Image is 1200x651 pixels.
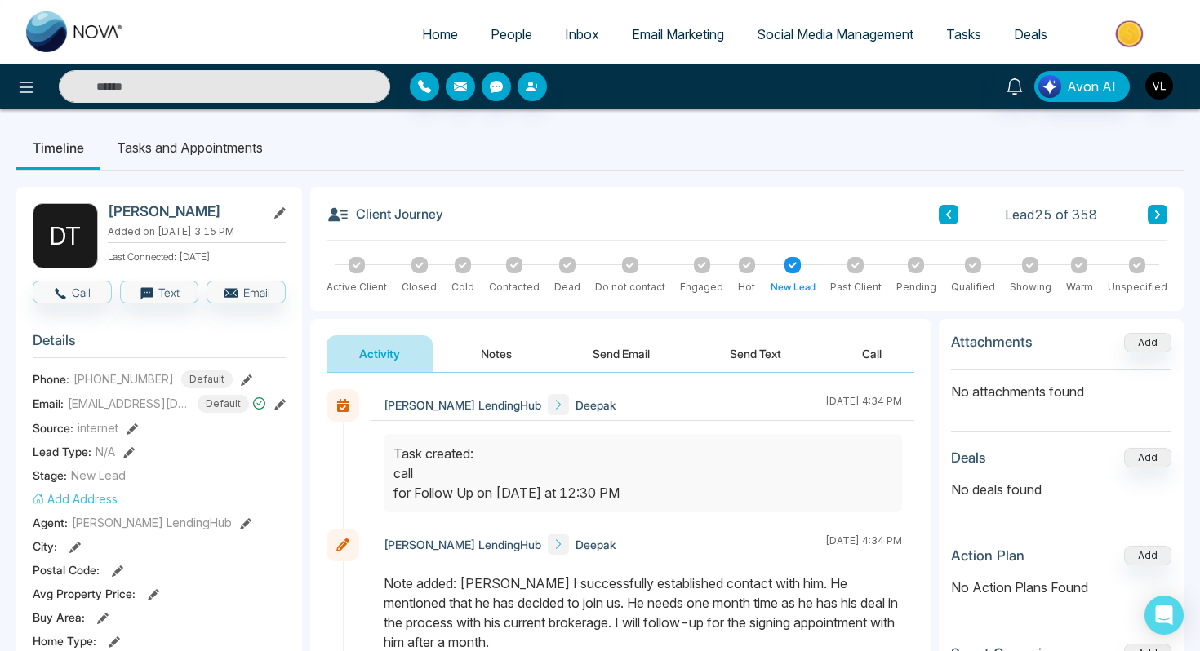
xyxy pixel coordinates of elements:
[930,19,998,50] a: Tasks
[1124,448,1171,467] button: Add
[327,280,387,294] div: Active Client
[951,578,1171,597] p: No Action Plans Found
[697,335,814,372] button: Send Text
[120,281,199,303] button: Text
[576,536,616,553] span: Deepak
[1010,280,1051,294] div: Showing
[554,280,580,294] div: Dead
[384,396,541,414] span: [PERSON_NAME] LendingHub
[33,561,100,578] span: Postal Code :
[73,370,174,387] span: [PHONE_NUMBER]
[33,332,286,357] h3: Details
[1066,280,1093,294] div: Warm
[207,281,286,303] button: Email
[632,26,724,42] span: Email Marketing
[830,280,882,294] div: Past Client
[1072,15,1190,52] img: Market-place.gif
[489,280,540,294] div: Contacted
[78,419,118,436] span: internet
[1124,546,1171,565] button: Add
[108,224,286,239] p: Added on [DATE] 3:15 PM
[33,609,85,626] span: Buy Area :
[33,395,64,412] span: Email:
[198,395,249,413] span: Default
[33,281,112,303] button: Call
[1108,280,1167,294] div: Unspecified
[474,19,549,50] a: People
[829,335,914,372] button: Call
[1124,334,1171,348] span: Add
[1067,77,1116,96] span: Avon AI
[576,396,616,414] span: Deepak
[825,534,902,555] div: [DATE] 4:34 PM
[951,334,1033,350] h3: Attachments
[1038,75,1061,98] img: Lead Flow
[998,19,1064,50] a: Deals
[825,394,902,415] div: [DATE] 4:34 PM
[1144,596,1184,635] div: Open Intercom Messenger
[946,26,981,42] span: Tasks
[181,370,233,388] span: Default
[71,467,126,484] span: New Lead
[565,26,599,42] span: Inbox
[16,126,100,170] li: Timeline
[26,11,124,52] img: Nova CRM Logo
[422,26,458,42] span: Home
[33,514,68,531] span: Agent:
[951,449,986,466] h3: Deals
[896,280,936,294] div: Pending
[680,280,723,294] div: Engaged
[951,547,1024,564] h3: Action Plan
[771,280,816,294] div: New Lead
[491,26,532,42] span: People
[72,514,232,531] span: [PERSON_NAME] LendingHub
[33,203,98,268] div: D T
[1014,26,1047,42] span: Deals
[951,480,1171,499] p: No deals found
[96,443,115,460] span: N/A
[740,19,930,50] a: Social Media Management
[1034,71,1130,102] button: Avon AI
[327,203,443,226] h3: Client Journey
[33,490,118,507] button: Add Address
[384,536,541,553] span: [PERSON_NAME] LendingHub
[451,280,474,294] div: Cold
[1124,333,1171,352] button: Add
[616,19,740,50] a: Email Marketing
[560,335,682,372] button: Send Email
[951,280,995,294] div: Qualified
[33,443,91,460] span: Lead Type:
[549,19,616,50] a: Inbox
[1145,72,1173,100] img: User Avatar
[33,419,73,436] span: Source:
[108,203,260,219] h2: [PERSON_NAME]
[68,395,190,412] span: [EMAIL_ADDRESS][DOMAIN_NAME]
[595,280,665,294] div: Do not contact
[33,538,57,555] span: City :
[757,26,913,42] span: Social Media Management
[33,585,136,602] span: Avg Property Price :
[108,246,286,264] p: Last Connected: [DATE]
[448,335,544,372] button: Notes
[402,280,437,294] div: Closed
[951,370,1171,401] p: No attachments found
[33,632,96,649] span: Home Type :
[1005,205,1097,224] span: Lead 25 of 358
[406,19,474,50] a: Home
[33,467,67,484] span: Stage:
[33,370,69,387] span: Phone:
[738,280,755,294] div: Hot
[327,335,433,372] button: Activity
[100,126,279,170] li: Tasks and Appointments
